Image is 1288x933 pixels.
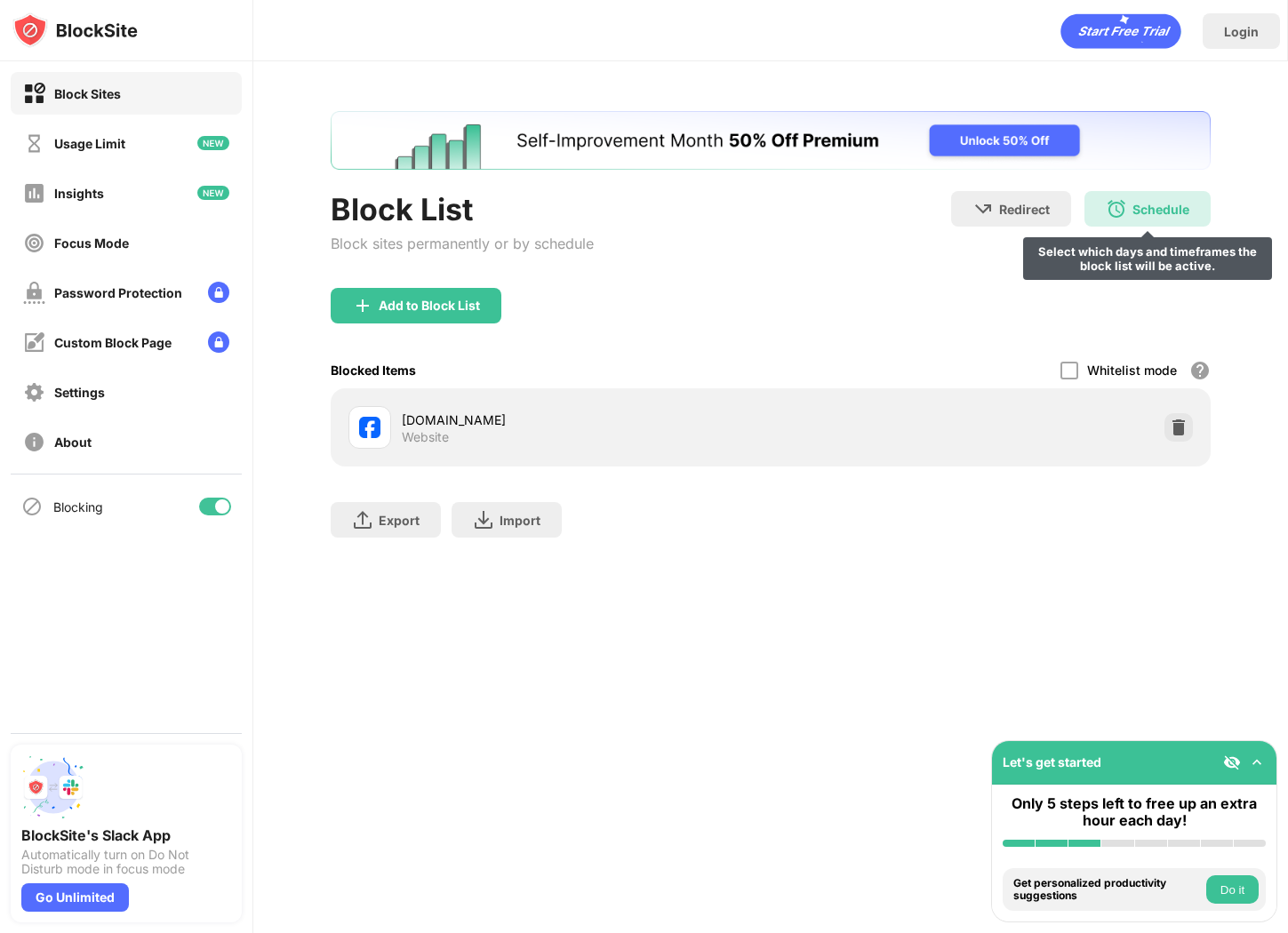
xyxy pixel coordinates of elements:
div: [DOMAIN_NAME] [402,411,771,429]
div: Only 5 steps left to free up an extra hour each day! [1003,795,1266,829]
img: password-protection-off.svg [23,282,45,304]
div: animation [1060,13,1181,49]
div: Schedule [1132,202,1189,217]
div: Custom Block Page [54,335,172,350]
div: Redirect [999,202,1050,217]
div: Automatically turn on Do Not Disturb mode in focus mode [21,848,231,876]
div: BlockSite's Slack App [21,826,231,844]
img: push-slack.svg [21,755,85,819]
div: Let's get started [1003,754,1101,770]
img: customize-block-page-off.svg [23,331,45,354]
div: Settings [54,385,105,400]
iframe: Banner [331,111,1211,170]
div: About [54,435,92,450]
div: Website [402,429,449,445]
div: Go Unlimited [21,883,129,912]
img: eye-not-visible.svg [1223,754,1241,771]
img: focus-off.svg [23,232,45,254]
div: Export [379,513,420,528]
div: Usage Limit [54,136,125,151]
img: block-on.svg [23,83,45,105]
div: Import [500,513,540,528]
div: Block List [331,191,594,227]
img: settings-off.svg [23,381,45,403]
img: new-icon.svg [197,186,229,200]
div: Block sites permanently or by schedule [331,235,594,252]
div: Blocked Items [331,363,416,378]
img: logo-blocksite.svg [12,12,138,48]
div: Select which days and timeframes the block list will be active. [1030,244,1265,273]
div: Blocking [53,499,103,514]
img: lock-menu.svg [208,282,229,303]
div: Login [1224,24,1259,39]
div: Password Protection [54,285,182,300]
img: omni-setup-toggle.svg [1248,754,1266,771]
div: Whitelist mode [1087,363,1177,378]
div: Get personalized productivity suggestions [1013,877,1202,903]
img: time-usage-off.svg [23,132,45,155]
div: Add to Block List [379,299,480,313]
button: Do it [1206,875,1259,904]
img: insights-off.svg [23,182,45,204]
img: new-icon.svg [197,136,229,150]
img: about-off.svg [23,431,45,453]
img: favicons [359,417,380,438]
img: blocking-icon.svg [21,496,43,517]
div: Focus Mode [54,235,129,251]
div: Block Sites [54,86,121,101]
img: lock-menu.svg [208,331,229,353]
div: Insights [54,186,104,201]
